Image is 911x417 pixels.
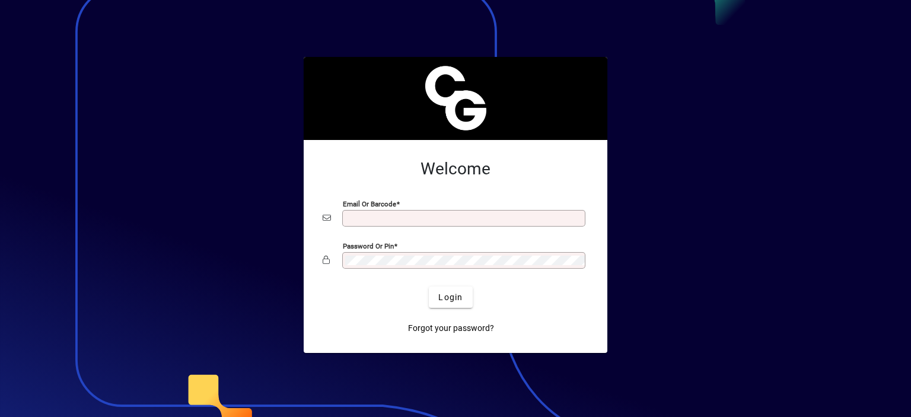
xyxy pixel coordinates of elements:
[343,242,394,250] mat-label: Password or Pin
[408,322,494,335] span: Forgot your password?
[343,200,396,208] mat-label: Email or Barcode
[403,317,499,339] a: Forgot your password?
[429,287,472,308] button: Login
[438,291,463,304] span: Login
[323,159,588,179] h2: Welcome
